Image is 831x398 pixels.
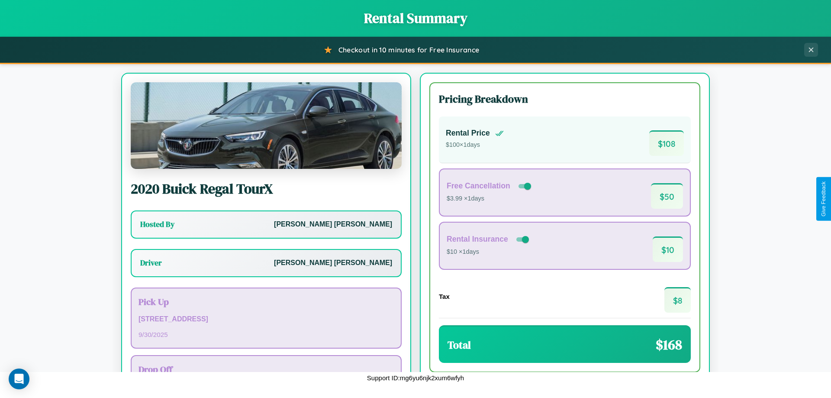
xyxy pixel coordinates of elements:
div: Give Feedback [821,181,827,217]
span: $ 50 [651,183,683,209]
img: Buick Regal TourX [131,82,402,169]
div: Open Intercom Messenger [9,369,29,389]
p: $3.99 × 1 days [447,193,533,204]
h4: Rental Price [446,129,490,138]
h3: Pricing Breakdown [439,92,691,106]
p: Support ID: mg6yu6njk2xum6wfyh [367,372,464,384]
span: $ 10 [653,236,683,262]
span: $ 168 [656,335,682,354]
h2: 2020 Buick Regal TourX [131,179,402,198]
p: [PERSON_NAME] [PERSON_NAME] [274,218,392,231]
h3: Drop Off [138,363,394,375]
h4: Rental Insurance [447,235,508,244]
p: [STREET_ADDRESS] [138,313,394,326]
h3: Pick Up [138,295,394,308]
h3: Hosted By [140,219,174,230]
p: $ 100 × 1 days [446,139,504,151]
h3: Total [448,338,471,352]
span: Checkout in 10 minutes for Free Insurance [338,45,479,54]
p: 9 / 30 / 2025 [138,329,394,340]
h4: Tax [439,293,450,300]
h4: Free Cancellation [447,181,510,191]
span: $ 8 [664,287,691,313]
h1: Rental Summary [9,9,822,28]
p: $10 × 1 days [447,246,531,258]
h3: Driver [140,258,162,268]
p: [PERSON_NAME] [PERSON_NAME] [274,257,392,269]
span: $ 108 [649,130,684,156]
